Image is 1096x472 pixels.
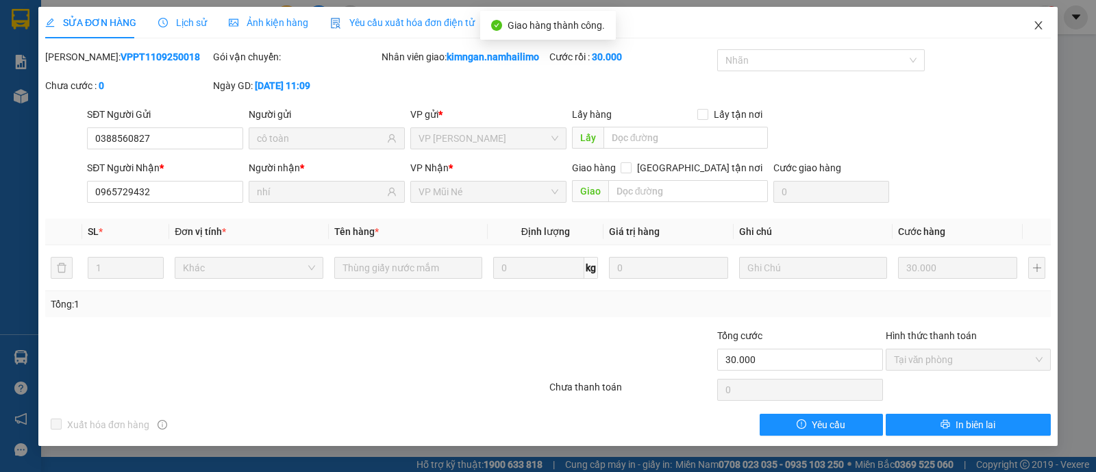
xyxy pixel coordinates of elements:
span: Giao [572,180,608,202]
div: Người gửi [249,107,405,122]
span: SL [88,226,99,237]
span: Yêu cầu [812,417,845,432]
div: Tổng: 1 [51,297,424,312]
span: Yêu cầu xuất hóa đơn điện tử [330,17,475,28]
span: clock-circle [158,18,168,27]
span: printer [941,419,950,430]
span: user [387,134,397,143]
span: Ảnh kiện hàng [229,17,308,28]
input: Tên người gửi [257,131,384,146]
label: Hình thức thanh toán [886,330,977,341]
span: Lấy [572,127,603,149]
span: Tổng cước [717,330,762,341]
span: Đơn vị tính [175,226,226,237]
button: Close [1019,7,1058,45]
div: Nhân viên giao: [382,49,547,64]
span: In biên lai [956,417,995,432]
input: Tên người nhận [257,184,384,199]
b: 30.000 [592,51,622,62]
span: Xuất hóa đơn hàng [62,417,155,432]
span: SỬA ĐƠN HÀNG [45,17,136,28]
b: kimngan.namhailimo [447,51,539,62]
span: Giá trị hàng [609,226,660,237]
div: [PERSON_NAME]: [45,49,210,64]
input: Cước giao hàng [773,181,889,203]
b: VPPT1109250018 [121,51,200,62]
span: Tên hàng [334,226,379,237]
span: VP Nhận [410,162,449,173]
input: Ghi Chú [739,257,887,279]
span: Định lượng [521,226,570,237]
span: user [387,187,397,197]
label: Cước giao hàng [773,162,841,173]
div: Gói vận chuyển: [213,49,378,64]
input: VD: Bàn, Ghế [334,257,482,279]
div: Người nhận [249,160,405,175]
span: VP Mũi Né [419,182,558,202]
button: delete [51,257,73,279]
button: plus [1028,257,1045,279]
img: icon [330,18,341,29]
span: Lịch sử [158,17,207,28]
span: edit [45,18,55,27]
input: 0 [609,257,728,279]
span: kg [584,257,598,279]
input: Dọc đường [608,180,769,202]
div: Chưa thanh toán [548,380,716,403]
input: 0 [898,257,1017,279]
button: printerIn biên lai [886,414,1051,436]
div: VP gửi [410,107,566,122]
span: [GEOGRAPHIC_DATA] tận nơi [632,160,768,175]
div: Ngày GD: [213,78,378,93]
span: VP Phan Thiết [419,128,558,149]
div: Cước rồi : [549,49,714,64]
span: Cước hàng [898,226,945,237]
span: Giao hàng thành công. [508,20,605,31]
span: Tại văn phòng [894,349,1043,370]
input: Dọc đường [603,127,769,149]
span: Lấy tận nơi [708,107,768,122]
div: SĐT Người Gửi [87,107,243,122]
span: Lấy hàng [572,109,612,120]
div: Chưa cước : [45,78,210,93]
b: [DATE] 11:09 [255,80,310,91]
span: exclamation-circle [797,419,806,430]
button: exclamation-circleYêu cầu [760,414,883,436]
span: close [1033,20,1044,31]
span: picture [229,18,238,27]
th: Ghi chú [734,219,893,245]
span: Khác [183,258,314,278]
span: check-circle [491,20,502,31]
span: info-circle [158,420,167,430]
span: Giao hàng [572,162,616,173]
div: SĐT Người Nhận [87,160,243,175]
b: 0 [99,80,104,91]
